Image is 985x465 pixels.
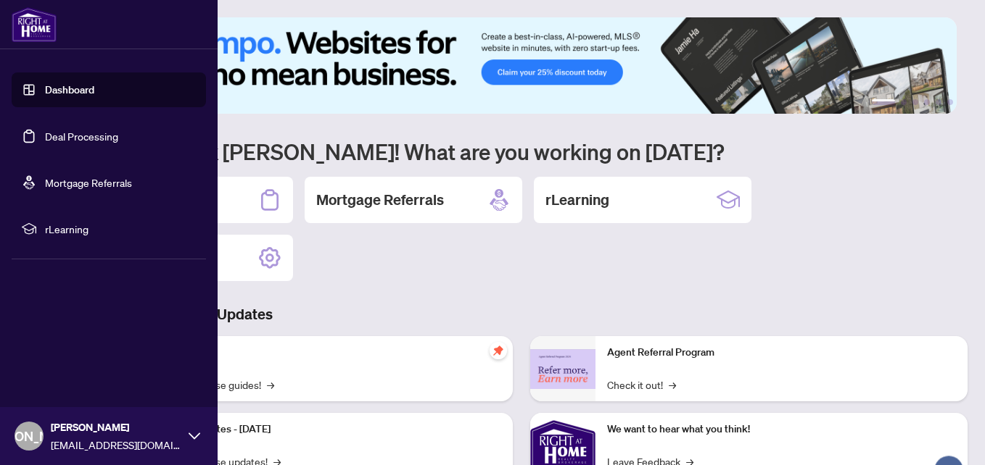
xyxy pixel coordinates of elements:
p: We want to hear what you think! [607,422,956,437]
button: 6 [947,99,953,105]
h2: rLearning [545,190,609,210]
p: Agent Referral Program [607,345,956,361]
h2: Mortgage Referrals [316,190,444,210]
span: → [669,377,676,393]
a: Mortgage Referrals [45,176,132,189]
p: Self-Help [152,345,501,361]
a: Check it out!→ [607,377,676,393]
button: 3 [912,99,918,105]
img: Slide 0 [75,17,957,114]
span: rLearning [45,221,196,237]
img: Agent Referral Program [530,349,595,389]
span: [PERSON_NAME] [51,419,181,435]
button: 2 [901,99,907,105]
a: Dashboard [45,83,94,96]
button: 4 [924,99,930,105]
button: 5 [936,99,941,105]
button: Open asap [927,414,970,458]
button: 1 [872,99,895,105]
a: Deal Processing [45,130,118,143]
p: Platform Updates - [DATE] [152,422,501,437]
span: pushpin [490,342,507,359]
h1: Welcome back [PERSON_NAME]! What are you working on [DATE]? [75,138,968,165]
span: [EMAIL_ADDRESS][DOMAIN_NAME] [51,437,181,453]
img: logo [12,7,57,42]
span: → [267,377,274,393]
h3: Brokerage & Industry Updates [75,304,968,324]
